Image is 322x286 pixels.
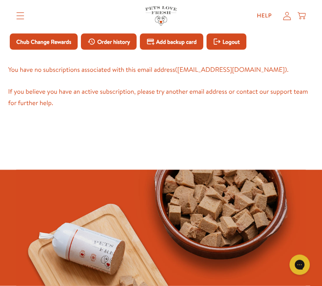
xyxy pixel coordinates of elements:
img: Pets Love Fresh [145,6,177,26]
span: Logout [222,37,239,46]
iframe: Gorgias live chat messenger [285,252,314,278]
div: You have no subscriptions associated with this email address ([EMAIL_ADDRESS][DOMAIN_NAME]) . If ... [8,65,314,109]
span: Order history [97,37,130,46]
span: Add backup card [156,37,197,46]
button: Logout [207,34,246,50]
button: Add backup card [140,34,203,50]
a: Help [250,8,278,24]
summary: Translation missing: en.sections.header.menu [10,6,31,26]
span: Chub Change Rewards [16,37,71,46]
button: Order history [81,34,137,50]
button: Chub Change Rewards [10,34,78,50]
